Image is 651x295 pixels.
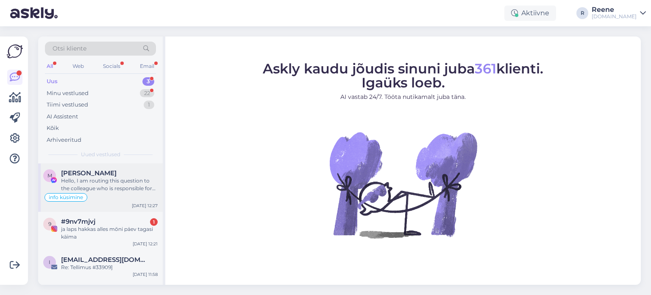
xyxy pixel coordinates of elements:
div: All [45,61,55,72]
div: Hello, I am routing this question to the colleague who is responsible for this topic. The reply m... [61,177,158,192]
div: Aktiivne [504,6,556,21]
span: 361 [475,60,496,77]
div: R [576,7,588,19]
span: ieva.gustaite@gmail.com [61,256,149,264]
div: Tiimi vestlused [47,101,88,109]
span: 9 [48,221,51,227]
div: Uus [47,77,58,86]
span: Marianne Loim [61,169,117,177]
span: Otsi kliente [53,44,86,53]
div: Re: Tellimus #33909] [61,264,158,271]
span: Uued vestlused [81,151,120,158]
a: Reene[DOMAIN_NAME] [592,6,646,20]
span: info küsimine [49,195,83,200]
div: 1 [150,218,158,226]
div: Minu vestlused [47,89,89,98]
div: Email [138,61,156,72]
div: [DATE] 12:27 [132,202,158,209]
div: [DATE] 12:21 [133,241,158,247]
span: Askly kaudu jõudis sinuni juba klienti. Igaüks loeb. [263,60,543,91]
span: #9nv7mjvj [61,218,95,225]
div: Socials [101,61,122,72]
div: AI Assistent [47,112,78,121]
div: ja laps hakkas alles mõni päev tagasi käima [61,225,158,241]
div: [DOMAIN_NAME] [592,13,637,20]
span: i [49,259,50,265]
div: 1 [144,101,154,109]
div: Arhiveeritud [47,136,81,144]
div: Reene [592,6,637,13]
p: AI vastab 24/7. Tööta nutikamalt juba täna. [263,93,543,101]
div: Kõik [47,124,59,132]
img: Askly Logo [7,43,23,59]
div: [DATE] 11:58 [133,271,158,278]
div: Web [71,61,86,72]
div: 3 [142,77,154,86]
span: M [47,172,52,179]
div: 22 [140,89,154,98]
img: No Chat active [327,108,479,261]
